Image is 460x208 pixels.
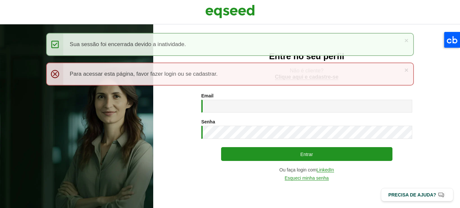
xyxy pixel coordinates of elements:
a: × [404,66,408,73]
img: EqSeed Logo [205,3,255,20]
button: Entrar [221,147,392,161]
label: Email [201,93,214,98]
a: Esqueci minha senha [285,176,329,181]
div: Para acessar esta página, favor fazer login ou se cadastrar. [46,63,414,86]
div: Ou faça login com [201,168,412,172]
a: × [404,37,408,44]
label: Senha [201,119,215,124]
div: Sua sessão foi encerrada devido a inatividade. [46,33,414,56]
a: LinkedIn [317,168,334,172]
